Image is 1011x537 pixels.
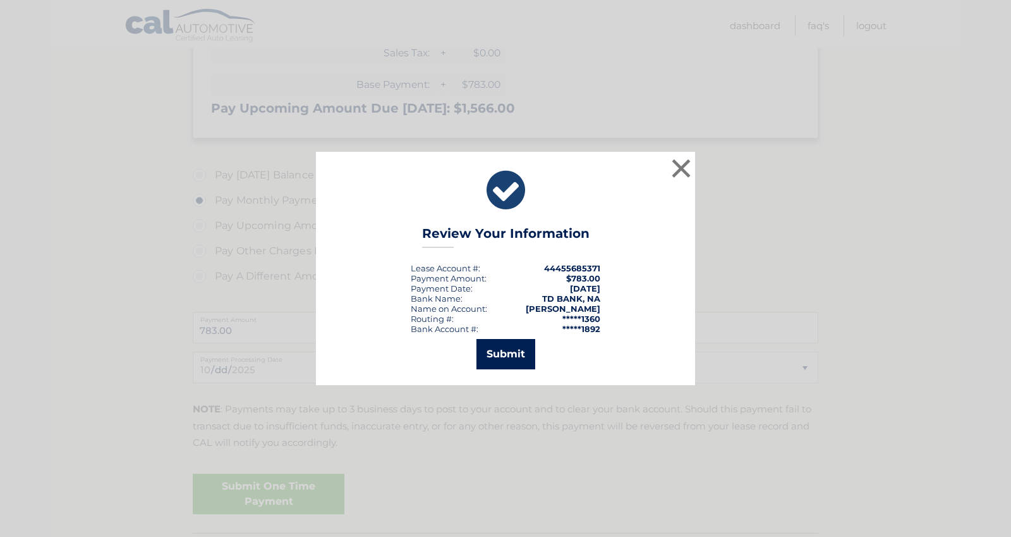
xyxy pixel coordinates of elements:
[566,273,600,283] span: $783.00
[411,263,480,273] div: Lease Account #:
[411,283,473,293] div: :
[411,293,463,304] div: Bank Name:
[526,304,600,314] strong: [PERSON_NAME]
[669,156,694,181] button: ×
[544,263,600,273] strong: 44455685371
[542,293,600,304] strong: TD BANK, NA
[422,226,590,248] h3: Review Your Information
[411,304,487,314] div: Name on Account:
[476,339,535,369] button: Submit
[411,273,487,283] div: Payment Amount:
[411,324,478,334] div: Bank Account #:
[570,283,600,293] span: [DATE]
[411,283,471,293] span: Payment Date
[411,314,454,324] div: Routing #:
